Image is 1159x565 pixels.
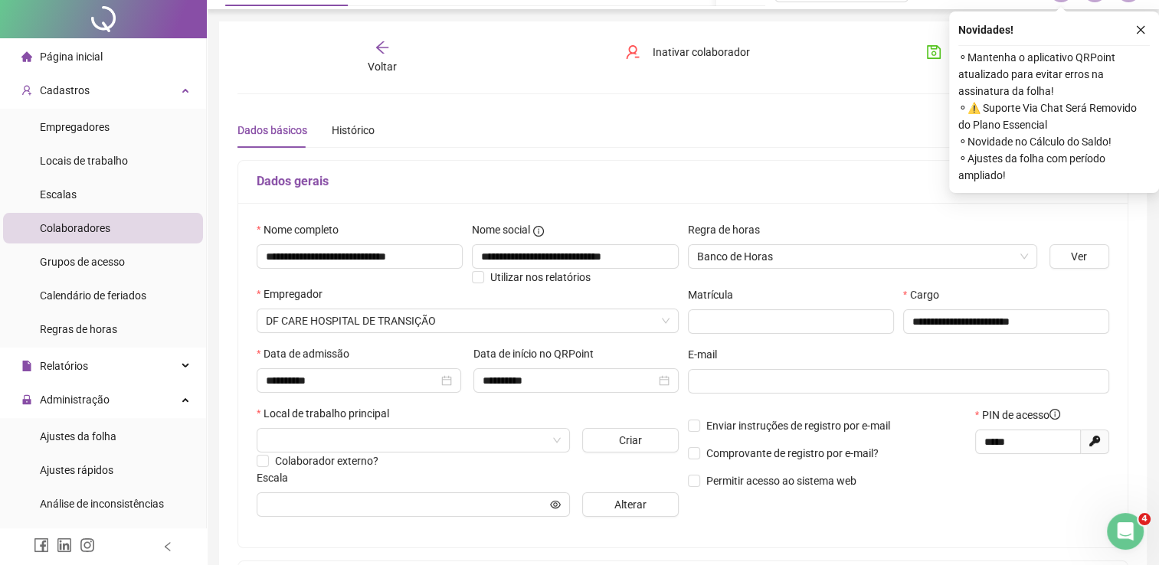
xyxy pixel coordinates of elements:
label: E-mail [688,346,727,363]
span: close [1135,24,1146,35]
span: Empregadores [40,121,110,133]
label: Cargo [903,286,949,303]
h5: Dados gerais [257,172,1109,191]
span: user-delete [625,44,640,60]
button: Inativar colaborador [614,40,761,64]
span: linkedin [57,537,72,553]
label: Matrícula [688,286,743,303]
span: facebook [34,537,49,553]
span: 4 [1138,513,1151,525]
span: Voltar [368,60,397,73]
span: ⚬ Ajustes da folha com período ampliado! [958,150,1150,184]
label: Empregador [257,286,332,302]
label: Regra de horas [688,221,770,238]
span: info-circle [1049,409,1060,420]
span: Análise de inconsistências [40,498,164,510]
span: Ajustes da folha [40,430,116,443]
span: left [162,541,173,552]
span: Cadastros [40,84,90,96]
span: Administração [40,394,110,406]
span: ⚬ ⚠️ Suporte Via Chat Será Removido do Plano Essencial [958,100,1150,133]
label: Data de início no QRPoint [473,345,604,362]
span: Enviar instruções de registro por e-mail [706,420,890,432]
span: home [21,51,32,62]
span: Calendário de feriados [40,289,146,302]
span: save [926,44,941,60]
span: Novidades ! [958,21,1013,38]
span: instagram [80,537,95,553]
span: PIN de acesso [982,407,1060,423]
span: Inativar colaborador [653,44,750,60]
span: ⚬ Novidade no Cálculo do Saldo! [958,133,1150,150]
span: Nome social [472,221,530,238]
span: Comprovante de registro por e-mail? [706,447,879,459]
span: lock [21,394,32,405]
span: Colaborador externo? [275,455,378,467]
span: DF CARE HOSPITAL DE TRANSIÇÃO [266,309,670,332]
button: Salvar [915,40,995,64]
button: Ver [1049,244,1109,269]
span: file [21,361,32,371]
span: Grupos de acesso [40,256,125,268]
span: Criar [619,432,642,449]
span: Alterar [614,496,647,513]
span: Banco de Horas [697,245,1028,268]
button: Alterar [582,492,679,517]
label: Local de trabalho principal [257,405,399,422]
span: Escalas [40,188,77,201]
span: info-circle [533,226,544,237]
label: Nome completo [257,221,349,238]
span: Relatórios [40,360,88,372]
span: eye [550,499,561,510]
span: Regras de horas [40,323,117,335]
span: user-add [21,85,32,96]
div: Dados básicos [237,122,307,139]
span: Colaboradores [40,222,110,234]
span: Locais de trabalho [40,155,128,167]
button: Criar [582,428,679,452]
span: Página inicial [40,51,103,63]
span: Ajustes rápidos [40,464,113,476]
span: Utilizar nos relatórios [490,271,591,283]
label: Escala [257,469,298,486]
div: Histórico [332,122,375,139]
span: Ver [1071,248,1087,265]
span: arrow-left [375,40,390,55]
span: Permitir acesso ao sistema web [706,475,856,487]
iframe: Intercom live chat [1107,513,1144,550]
span: ⚬ Mantenha o aplicativo QRPoint atualizado para evitar erros na assinatura da folha! [958,49,1150,100]
label: Data de admissão [257,345,359,362]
